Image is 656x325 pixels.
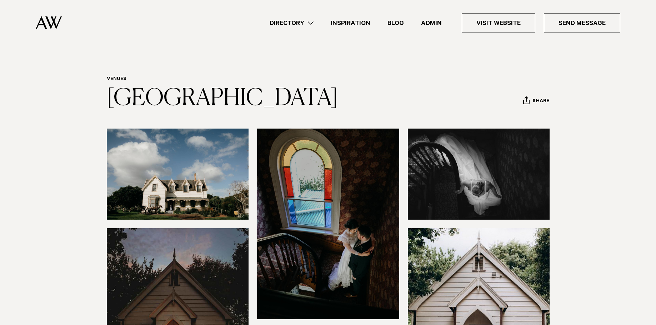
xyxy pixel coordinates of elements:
img: Wedding couple in stairwell with stained glass [257,129,399,319]
a: Visit Website [462,13,535,32]
img: Auckland Weddings Logo [36,16,62,29]
a: Blog [379,18,412,28]
img: historic chapel Auckland [107,129,249,220]
a: Directory [261,18,322,28]
a: Admin [412,18,450,28]
a: Inspiration [322,18,379,28]
img: bride in the stairwell auckland [408,129,550,220]
span: Share [532,98,549,105]
a: Send Message [544,13,620,32]
a: [GEOGRAPHIC_DATA] [107,87,338,110]
button: Share [523,96,550,107]
a: Venues [107,76,126,82]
